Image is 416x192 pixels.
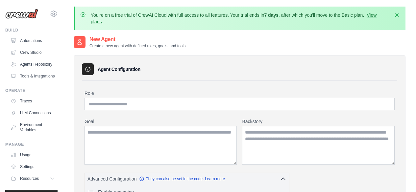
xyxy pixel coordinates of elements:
img: Logo [5,9,38,19]
a: Crew Studio [8,47,58,58]
label: Role [85,90,395,96]
a: Environment Variables [8,119,58,135]
label: Goal [85,118,237,125]
p: You're on a free trial of CrewAI Cloud with full access to all features. Your trial ends in , aft... [91,12,390,25]
button: Advanced Configuration They can also be set in the code. Learn more [85,173,289,185]
h3: Agent Configuration [98,66,140,73]
div: Build [5,28,58,33]
h2: New Agent [89,35,185,43]
a: Usage [8,150,58,160]
label: Backstory [242,118,395,125]
a: LLM Connections [8,108,58,118]
p: Create a new agent with defined roles, goals, and tools [89,43,185,49]
a: Automations [8,35,58,46]
span: Resources [20,176,39,181]
span: Advanced Configuration [87,176,136,182]
div: Operate [5,88,58,93]
button: Resources [8,173,58,184]
div: Manage [5,142,58,147]
a: They can also be set in the code. Learn more [139,176,225,181]
iframe: Chat Widget [383,160,416,192]
a: Tools & Integrations [8,71,58,81]
strong: 7 days [264,12,279,18]
a: Agents Repository [8,59,58,70]
a: Settings [8,161,58,172]
a: Traces [8,96,58,106]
